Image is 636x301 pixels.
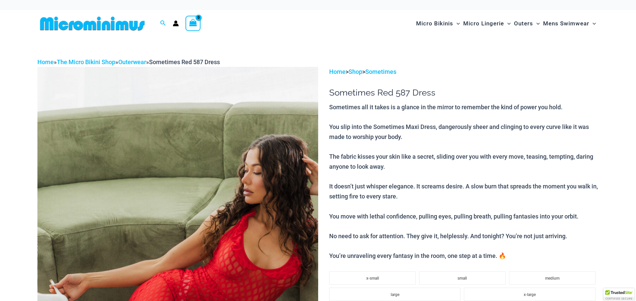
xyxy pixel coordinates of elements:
[329,271,416,285] li: x-small
[453,15,460,32] span: Menu Toggle
[414,13,462,34] a: Micro BikinisMenu ToggleMenu Toggle
[463,15,504,32] span: Micro Lingerie
[160,19,166,28] a: Search icon link
[391,292,399,297] span: large
[329,88,599,98] h1: Sometimes Red 587 Dress
[543,15,589,32] span: Mens Swimwear
[509,271,596,285] li: medium
[365,68,396,75] a: Sometimes
[329,67,599,77] p: > >
[416,15,453,32] span: Micro Bikinis
[589,15,596,32] span: Menu Toggle
[57,58,115,65] a: The Micro Bikini Shop
[118,58,146,65] a: Outerwear
[329,102,599,261] p: Sometimes all it takes is a glance in the mirror to remember the kind of power you hold. You slip...
[37,58,220,65] span: » » »
[462,13,512,34] a: Micro LingerieMenu ToggleMenu Toggle
[349,68,362,75] a: Shop
[524,292,536,297] span: x-large
[173,20,179,26] a: Account icon link
[37,16,147,31] img: MM SHOP LOGO FLAT
[545,276,559,281] span: medium
[604,288,634,301] div: TrustedSite Certified
[512,13,541,34] a: OutersMenu ToggleMenu Toggle
[366,276,379,281] span: x-small
[533,15,540,32] span: Menu Toggle
[149,58,220,65] span: Sometimes Red 587 Dress
[37,58,54,65] a: Home
[504,15,511,32] span: Menu Toggle
[329,288,461,301] li: large
[458,276,467,281] span: small
[514,15,533,32] span: Outers
[413,12,599,35] nav: Site Navigation
[185,16,201,31] a: View Shopping Cart, empty
[419,271,506,285] li: small
[329,68,346,75] a: Home
[541,13,598,34] a: Mens SwimwearMenu ToggleMenu Toggle
[464,288,595,301] li: x-large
